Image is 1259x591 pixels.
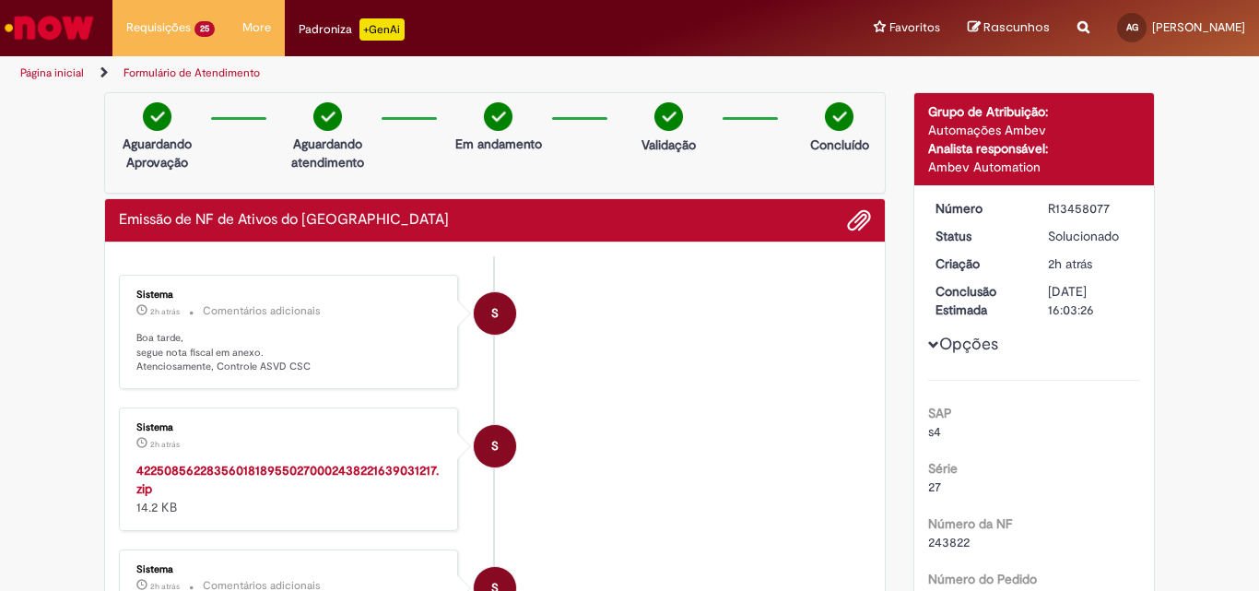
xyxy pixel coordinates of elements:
img: check-circle-green.png [654,102,683,131]
span: [PERSON_NAME] [1152,19,1245,35]
div: R13458077 [1048,199,1134,218]
span: S [491,424,499,468]
div: Padroniza [299,18,405,41]
div: Grupo de Atribuição: [928,102,1141,121]
div: [DATE] 16:03:26 [1048,282,1134,319]
a: Formulário de Atendimento [124,65,260,80]
ul: Trilhas de página [14,56,826,90]
a: Página inicial [20,65,84,80]
img: check-circle-green.png [143,102,171,131]
p: Aguardando Aprovação [112,135,202,171]
p: Boa tarde, segue nota fiscal em anexo. Atenciosamente, Controle ASVD CSC [136,331,443,374]
b: SAP [928,405,952,421]
b: Série [928,460,958,477]
img: check-circle-green.png [313,102,342,131]
div: Sistema [136,422,443,433]
span: 2h atrás [150,306,180,317]
div: Sistema [136,564,443,575]
p: Validação [641,136,696,154]
span: s4 [928,423,941,440]
button: Adicionar anexos [847,208,871,232]
img: check-circle-green.png [484,102,512,131]
div: Automações Ambev [928,121,1141,139]
b: Número da NF [928,515,1012,532]
span: 243822 [928,534,970,550]
span: More [242,18,271,37]
span: 27 [928,479,941,495]
p: +GenAi [359,18,405,41]
time: 28/08/2025 14:23:28 [150,439,180,450]
img: ServiceNow [2,9,97,46]
span: 2h atrás [1048,255,1092,272]
span: AG [1126,21,1138,33]
span: S [491,291,499,336]
span: Rascunhos [983,18,1050,36]
small: Comentários adicionais [203,303,321,319]
span: Favoritos [889,18,940,37]
h2: Emissão de NF de Ativos do ASVD Histórico de tíquete [119,212,449,229]
div: Analista responsável: [928,139,1141,158]
p: Em andamento [455,135,542,153]
div: Sistema [474,425,516,467]
p: Concluído [810,136,869,154]
a: 42250856228356018189550270002438221639031217.zip [136,462,439,497]
dt: Conclusão Estimada [922,282,1035,319]
dt: Criação [922,254,1035,273]
dt: Status [922,227,1035,245]
div: Solucionado [1048,227,1134,245]
img: check-circle-green.png [825,102,853,131]
div: Ambev Automation [928,158,1141,176]
span: Requisições [126,18,191,37]
a: Rascunhos [968,19,1050,37]
span: 25 [194,21,215,37]
div: 28/08/2025 14:03:22 [1048,254,1134,273]
time: 28/08/2025 14:23:28 [150,306,180,317]
div: Sistema [136,290,443,301]
span: 2h atrás [150,439,180,450]
div: System [474,292,516,335]
time: 28/08/2025 14:03:22 [1048,255,1092,272]
p: Aguardando atendimento [283,135,372,171]
b: Número do Pedido [928,571,1037,587]
div: 14.2 KB [136,461,443,516]
dt: Número [922,199,1035,218]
